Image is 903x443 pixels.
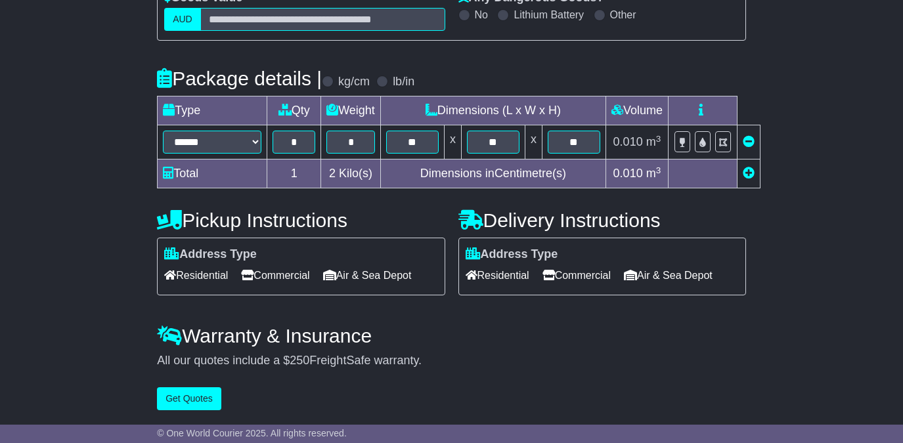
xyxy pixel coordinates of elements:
span: m [646,167,661,180]
span: 250 [290,354,309,367]
sup: 3 [656,134,661,144]
span: 0.010 [613,135,643,148]
label: Address Type [164,247,257,262]
h4: Warranty & Insurance [157,325,746,347]
a: Add new item [743,167,755,180]
h4: Delivery Instructions [458,209,746,231]
label: Address Type [466,247,558,262]
div: All our quotes include a $ FreightSafe warranty. [157,354,746,368]
td: Kilo(s) [321,159,381,188]
span: Commercial [542,265,611,285]
td: 1 [267,159,321,188]
td: Volume [606,96,668,125]
td: Weight [321,96,381,125]
label: No [475,9,488,21]
td: Dimensions (L x W x H) [380,96,606,125]
td: Total [158,159,267,188]
td: x [444,125,461,159]
td: Dimensions in Centimetre(s) [380,159,606,188]
span: Residential [466,265,529,285]
label: Other [610,9,636,21]
span: © One World Courier 2025. All rights reserved. [157,428,347,438]
td: x [525,125,542,159]
h4: Pickup Instructions [157,209,445,231]
span: Air & Sea Depot [323,265,412,285]
td: Type [158,96,267,125]
td: Qty [267,96,321,125]
label: Lithium Battery [514,9,584,21]
span: 2 [329,167,336,180]
a: Remove this item [743,135,755,148]
sup: 3 [656,165,661,175]
label: kg/cm [338,75,370,89]
span: 0.010 [613,167,643,180]
span: Residential [164,265,228,285]
span: Commercial [241,265,309,285]
span: Air & Sea Depot [624,265,713,285]
button: Get Quotes [157,387,221,410]
label: lb/in [393,75,414,89]
span: m [646,135,661,148]
label: AUD [164,8,201,31]
h4: Package details | [157,68,322,89]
